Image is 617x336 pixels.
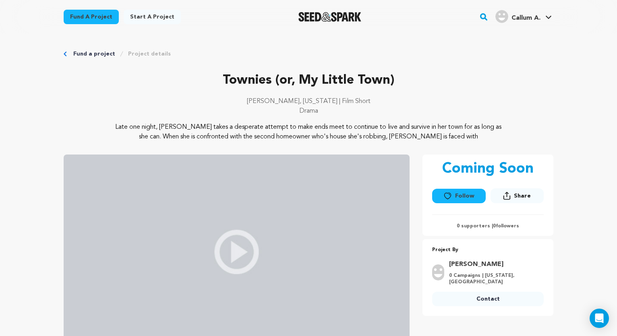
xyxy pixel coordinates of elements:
[511,15,540,21] span: Callum A.
[491,188,544,206] span: Share
[432,292,544,306] a: Contact
[73,50,115,58] a: Fund a project
[64,106,553,116] p: Drama
[432,189,485,203] button: Follow
[491,188,544,203] button: Share
[514,192,531,200] span: Share
[432,264,444,280] img: user.png
[64,71,553,90] p: Townies (or, My Little Town)
[493,224,496,229] span: 0
[432,245,544,255] p: Project By
[124,10,181,24] a: Start a project
[298,12,362,22] img: Seed&Spark Logo Dark Mode
[495,10,540,23] div: Callum A.'s Profile
[590,309,609,328] div: Open Intercom Messenger
[298,12,362,22] a: Seed&Spark Homepage
[442,161,534,177] p: Coming Soon
[128,50,171,58] a: Project details
[113,122,505,142] p: Late one night, [PERSON_NAME] takes a desperate attempt to make ends meet to continue to live and...
[432,223,544,229] p: 0 supporters | followers
[494,8,553,23] a: Callum A.'s Profile
[64,97,553,106] p: [PERSON_NAME], [US_STATE] | Film Short
[449,260,539,269] a: Goto Callum Adams profile
[495,10,508,23] img: user.png
[494,8,553,25] span: Callum A.'s Profile
[64,50,553,58] div: Breadcrumb
[64,10,119,24] a: Fund a project
[449,272,539,285] p: 0 Campaigns | [US_STATE], [GEOGRAPHIC_DATA]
